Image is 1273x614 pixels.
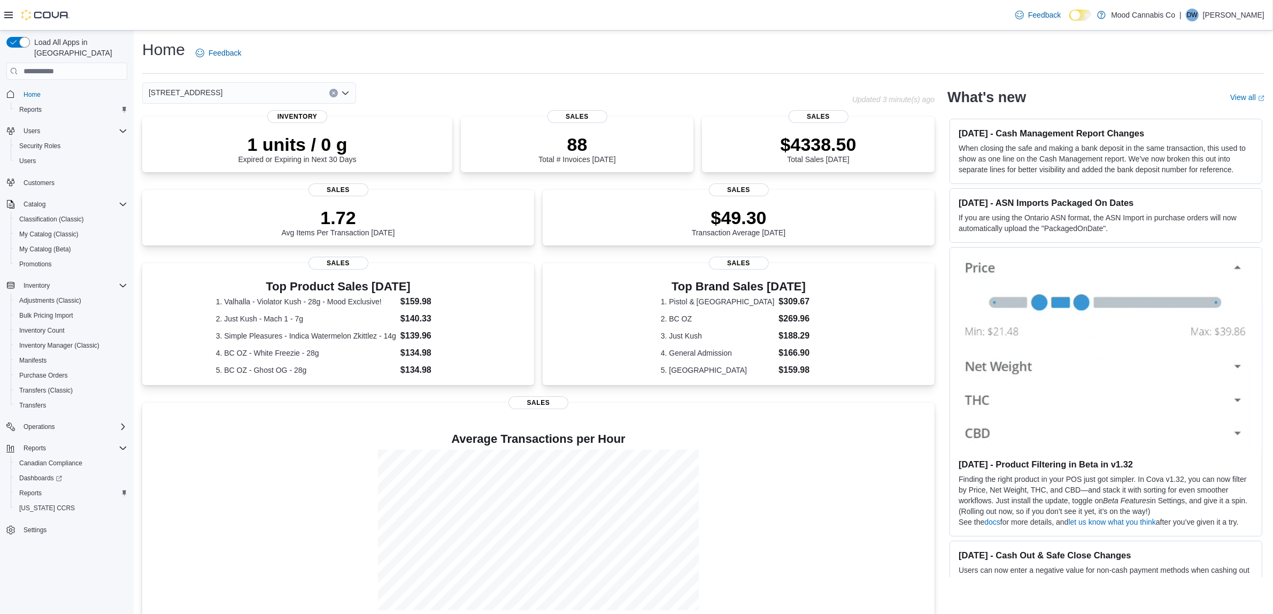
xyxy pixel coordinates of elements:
button: Clear input [329,89,338,97]
a: Canadian Compliance [15,457,87,470]
dt: 1. Valhalla - Violator Kush - 28g - Mood Exclusive! [216,296,396,307]
span: Reports [19,105,42,114]
h3: [DATE] - Cash Out & Safe Close Changes [959,550,1253,561]
dd: $140.33 [400,312,460,325]
span: Adjustments (Classic) [19,296,81,305]
button: Reports [19,442,50,455]
nav: Complex example [6,82,127,565]
span: DW [1187,9,1198,21]
span: Operations [19,420,127,433]
span: Customers [24,179,55,187]
h3: Top Brand Sales [DATE] [661,280,817,293]
p: See the for more details, and after you’ve given it a try. [959,517,1253,527]
button: Bulk Pricing Import [11,308,132,323]
span: Reports [19,489,42,497]
div: Total Sales [DATE] [781,134,857,164]
span: Sales [308,257,368,270]
span: My Catalog (Classic) [19,230,79,239]
a: Inventory Manager (Classic) [15,339,104,352]
a: Classification (Classic) [15,213,88,226]
input: Dark Mode [1069,10,1092,21]
button: Inventory Count [11,323,132,338]
span: Sales [308,183,368,196]
span: Inventory [267,110,327,123]
h4: Average Transactions per Hour [151,433,926,446]
dd: $166.90 [778,347,816,359]
span: Settings [19,523,127,536]
dd: $134.98 [400,347,460,359]
span: Load All Apps in [GEOGRAPHIC_DATA] [30,37,127,58]
a: Home [19,88,45,101]
button: Inventory [2,278,132,293]
span: Sales [508,396,568,409]
span: Bulk Pricing Import [15,309,127,322]
span: Reports [15,487,127,500]
p: Users can now enter a negative value for non-cash payment methods when cashing out or closing the... [959,565,1253,597]
span: Home [24,90,41,99]
span: Security Roles [15,140,127,152]
dt: 2. Just Kush - Mach 1 - 7g [216,313,396,324]
span: Home [19,87,127,101]
a: let us know what you think [1069,518,1156,526]
span: Transfers [19,401,46,410]
div: Expired or Expiring in Next 30 Days [238,134,357,164]
span: Bulk Pricing Import [19,311,73,320]
button: Promotions [11,257,132,272]
button: Adjustments (Classic) [11,293,132,308]
em: Beta Features [1103,496,1150,505]
button: [US_STATE] CCRS [11,501,132,516]
a: Adjustments (Classic) [15,294,86,307]
button: Canadian Compliance [11,456,132,471]
span: Promotions [15,258,127,271]
a: Reports [15,103,46,116]
button: Reports [11,486,132,501]
dd: $188.29 [778,329,816,342]
span: Catalog [19,198,127,211]
button: Users [11,153,132,168]
span: Inventory Count [19,326,65,335]
button: Users [2,124,132,139]
a: Dashboards [15,472,66,485]
span: My Catalog (Beta) [15,243,127,256]
button: Users [19,125,44,137]
p: | [1179,9,1182,21]
dd: $159.98 [400,295,460,308]
button: Home [2,86,132,102]
span: My Catalog (Beta) [19,245,71,254]
span: Inventory Count [15,324,127,337]
span: Operations [24,423,55,431]
button: Security Roles [11,139,132,153]
p: When closing the safe and making a bank deposit in the same transaction, this used to show as one... [959,143,1253,175]
div: Dan Worsnop [1186,9,1199,21]
span: Feedback [1028,10,1061,20]
span: Users [24,127,40,135]
dd: $139.96 [400,329,460,342]
a: Transfers (Classic) [15,384,77,397]
p: Updated 3 minute(s) ago [852,95,935,104]
p: $49.30 [692,207,786,228]
a: My Catalog (Beta) [15,243,75,256]
span: Adjustments (Classic) [15,294,127,307]
a: Transfers [15,399,50,412]
span: Sales [709,183,769,196]
dd: $309.67 [778,295,816,308]
span: Canadian Compliance [19,459,82,467]
button: Classification (Classic) [11,212,132,227]
h1: Home [142,39,185,60]
span: Classification (Classic) [19,215,84,224]
span: Transfers (Classic) [15,384,127,397]
div: Transaction Average [DATE] [692,207,786,237]
dd: $134.98 [400,364,460,377]
a: docs [984,518,1000,526]
button: Inventory Manager (Classic) [11,338,132,353]
dt: 3. Simple Pleasures - Indica Watermelon Zkittlez - 14g [216,331,396,341]
dt: 5. BC OZ - Ghost OG - 28g [216,365,396,375]
dt: 3. Just Kush [661,331,775,341]
dt: 1. Pistol & [GEOGRAPHIC_DATA] [661,296,775,307]
a: Reports [15,487,46,500]
span: Sales [547,110,607,123]
span: Dashboards [19,474,62,482]
span: Sales [709,257,769,270]
button: Operations [2,419,132,434]
dt: 2. BC OZ [661,313,775,324]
